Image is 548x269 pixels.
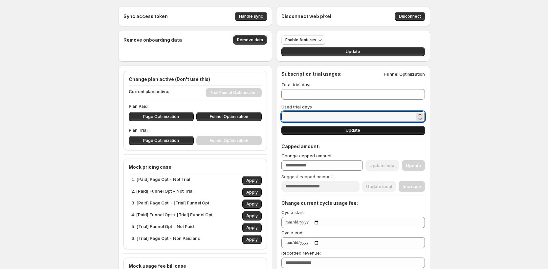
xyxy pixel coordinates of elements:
span: Recorded revenue: [281,250,321,256]
button: Apply [242,211,262,221]
p: 6. [Trial] Page Opt - Non Paid and [131,235,200,244]
h4: Capped amount: [281,143,425,150]
p: 5. [Trial] Funnel Opt - Not Paid [131,223,194,232]
button: Page Optimization [129,136,194,145]
h4: Mock pricing case [129,164,262,170]
h4: Change plan active (Don't use this) [129,76,262,83]
span: Enable features [285,37,316,43]
button: Update [281,47,425,56]
span: Funnel Optimization [210,114,248,119]
button: Apply [242,176,262,185]
button: Apply [242,188,262,197]
span: Apply [246,190,258,195]
p: 4. [Paid] Funnel Opt + [Trial] Funnel Opt [131,211,212,221]
h4: Change current cycle usage fee: [281,200,425,206]
button: Apply [242,223,262,232]
button: Update [281,126,425,135]
p: 1. [Paid] Page Opt - Not Trial [131,176,190,185]
p: Plan Paid: [129,103,262,109]
button: Disconnect [395,12,425,21]
span: Change capped amount [281,153,332,158]
p: 2. [Paid] Funnel Opt - Not Trial [131,188,193,197]
button: Enable features [281,35,325,45]
h4: Subscription trial usages: [281,71,341,77]
span: Total trial days [281,82,312,87]
p: Current plan active: [129,88,169,97]
span: Apply [246,237,258,242]
button: Handle sync [235,12,267,21]
span: Apply [246,202,258,207]
h4: Sync access token [123,13,168,20]
span: Apply [246,213,258,219]
p: Funnel Optimization [384,71,425,77]
button: Page Optimization [129,112,194,121]
span: Apply [246,225,258,230]
span: Disconnect [399,14,421,19]
span: Remove data [237,37,263,43]
span: Handle sync [239,14,263,19]
button: Apply [242,200,262,209]
span: Update [346,49,360,54]
span: Used trial days [281,104,312,109]
h4: Disconnect web pixel [281,13,331,20]
span: Cycle end: [281,230,303,235]
span: Apply [246,178,258,183]
span: Page Optimization [143,114,179,119]
button: Apply [242,235,262,244]
p: Plan Trial: [129,127,262,133]
h4: Remove onboarding data [123,37,182,43]
span: Cycle start: [281,210,305,215]
span: Page Optimization [143,138,179,143]
button: Funnel Optimization [196,112,262,121]
span: Update [346,128,360,133]
button: Remove data [233,35,267,45]
span: Suggest capped amount [281,174,332,179]
p: 3. [Paid] Page Opt + [Trial] Funnel Opt [131,200,209,209]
